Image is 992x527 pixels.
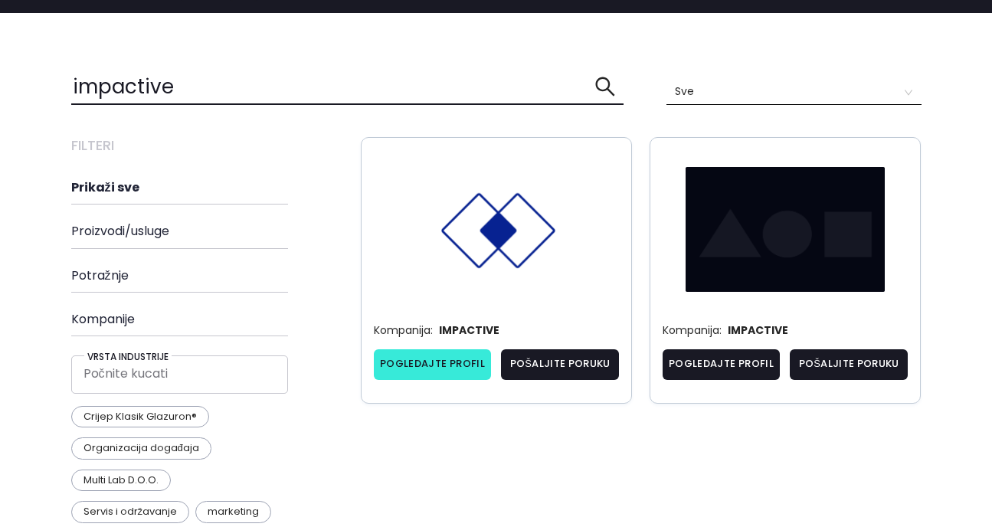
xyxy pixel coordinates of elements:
h4: Potražnje [71,268,343,283]
p: marketing [195,501,271,522]
p: Kompanija: [663,322,722,339]
a: Pogledajte profil [663,349,781,380]
p: Organizacija događaja [71,437,211,459]
p: Multi Lab D.O.O. [71,470,171,491]
input: Pretražite sadržaj ovdje [71,70,595,103]
h4: Proizvodi/usluge [71,224,343,238]
a: Pogledajte profil [374,349,492,380]
button: Pošaljite poruku [790,349,908,380]
button: Pošaljite poruku [501,349,619,380]
h4: Prikaži sve [71,180,343,195]
h5: Vrsta industrije [84,352,172,362]
p: Kompanija: [374,322,433,339]
span: IMPACTIVE [722,322,788,349]
p: Crijep Klasik Glazuron® [71,406,209,427]
p: Servis i održavanje [71,501,190,522]
h3: Filteri [71,137,343,154]
h4: Kompanije [71,312,343,326]
span: IMPACTIVE [433,322,499,349]
span: Sve [675,80,913,104]
span: search [594,76,616,97]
